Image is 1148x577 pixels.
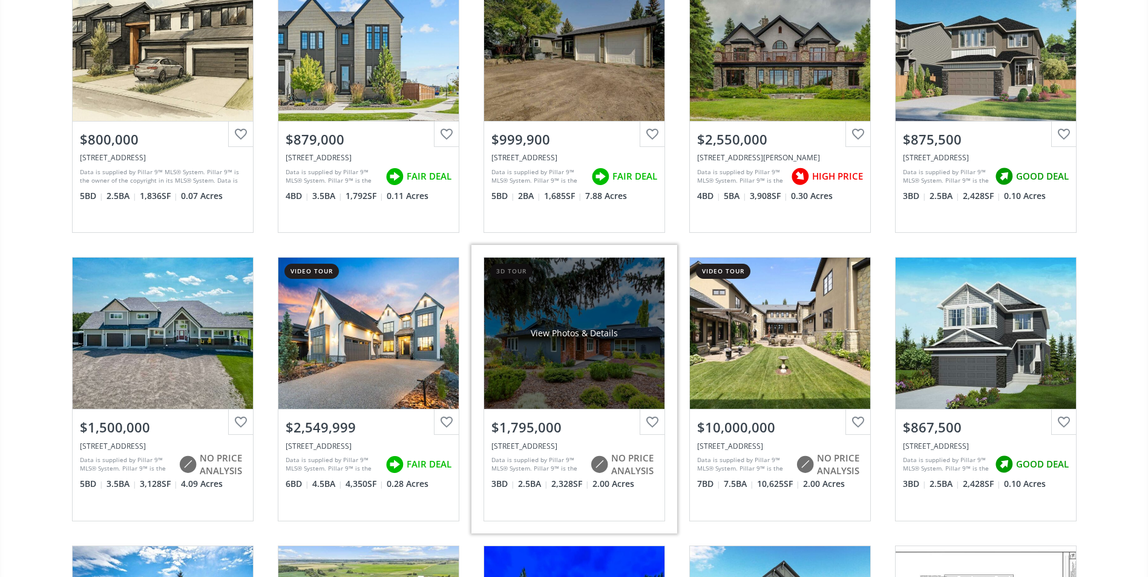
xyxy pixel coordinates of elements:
[491,168,585,186] div: Data is supplied by Pillar 9™ MLS® System. Pillar 9™ is the owner of the copyright in its MLS® Sy...
[175,452,200,477] img: rating icon
[518,478,548,490] span: 2.5 BA
[491,130,657,149] div: $999,900
[903,168,989,186] div: Data is supplied by Pillar 9™ MLS® System. Pillar 9™ is the owner of the copyright in its MLS® Sy...
[883,245,1089,533] a: $867,500[STREET_ADDRESS]Data is supplied by Pillar 9™ MLS® System. Pillar 9™ is the owner of the ...
[992,165,1016,189] img: rating icon
[903,441,1069,451] div: 621 Sailfin Drive, Rural Rocky View County, AB T3Z 0J5
[80,168,243,186] div: Data is supplied by Pillar 9™ MLS® System. Pillar 9™ is the owner of the copyright in its MLS® Sy...
[903,418,1069,437] div: $867,500
[286,168,379,186] div: Data is supplied by Pillar 9™ MLS® System. Pillar 9™ is the owner of the copyright in its MLS® Sy...
[724,478,754,490] span: 7.5 BA
[80,478,103,490] span: 5 BD
[930,478,960,490] span: 2.5 BA
[611,452,657,478] span: NO PRICE ANALYSIS
[803,478,845,490] span: 2.00 Acres
[407,458,451,471] span: FAIR DEAL
[963,190,1001,202] span: 2,428 SF
[793,452,817,477] img: rating icon
[181,478,223,490] span: 4.09 Acres
[286,130,451,149] div: $879,000
[80,152,246,163] div: 1160 Sailfin Heath, Rural Rocky View County, AB T3Z 0J1
[588,165,612,189] img: rating icon
[1016,458,1069,471] span: GOOD DEAL
[491,418,657,437] div: $1,795,000
[544,190,582,202] span: 1,685 SF
[200,452,246,478] span: NO PRICE ANALYSIS
[312,190,343,202] span: 3.5 BA
[903,455,989,474] div: Data is supplied by Pillar 9™ MLS® System. Pillar 9™ is the owner of the copyright in its MLS® Sy...
[697,418,863,437] div: $10,000,000
[903,478,927,490] span: 3 BD
[140,478,178,490] span: 3,128 SF
[697,190,721,202] span: 4 BD
[471,245,677,533] a: 3d tourView Photos & Details$1,795,000[STREET_ADDRESS]Data is supplied by Pillar 9™ MLS® System. ...
[992,452,1016,477] img: rating icon
[677,245,883,533] a: video tour$10,000,000[STREET_ADDRESS]Data is supplied by Pillar 9™ MLS® System. Pillar 9™ is the ...
[286,418,451,437] div: $2,549,999
[930,190,960,202] span: 2.5 BA
[80,190,103,202] span: 5 BD
[382,452,407,477] img: rating icon
[266,245,471,533] a: video tour$2,549,999[STREET_ADDRESS]Data is supplied by Pillar 9™ MLS® System. Pillar 9™ is the o...
[1016,170,1069,183] span: GOOD DEAL
[963,478,1001,490] span: 2,428 SF
[286,478,309,490] span: 6 BD
[286,441,451,451] div: 129 Glyde Park, Rural Rocky View County, AB T3Z 0A1
[491,152,657,163] div: 23140 Township Road 272, Rural Rocky View County, AB T4B 2A3
[387,190,428,202] span: 0.11 Acres
[491,441,657,451] div: 39 Springside Street, Rural Rocky View County, AB T3Z 3M1
[286,152,451,163] div: 1002 Harmony Parade, Rural Rocky View County, AB T3Z 0H1
[903,130,1069,149] div: $875,500
[697,441,863,451] div: 209 Pinnacle Ridge Place SW, Rural Rocky View County, AB T3Z 3N8
[387,478,428,490] span: 0.28 Acres
[80,130,246,149] div: $800,000
[585,190,627,202] span: 7.88 Acres
[80,441,246,451] div: 19 Silhouette Way, Rural Rocky View County, AB t1x0g9
[791,190,833,202] span: 0.30 Acres
[697,455,790,474] div: Data is supplied by Pillar 9™ MLS® System. Pillar 9™ is the owner of the copyright in its MLS® Sy...
[107,190,137,202] span: 2.5 BA
[491,455,584,474] div: Data is supplied by Pillar 9™ MLS® System. Pillar 9™ is the owner of the copyright in its MLS® Sy...
[346,478,384,490] span: 4,350 SF
[587,452,611,477] img: rating icon
[80,418,246,437] div: $1,500,000
[592,478,634,490] span: 2.00 Acres
[312,478,343,490] span: 4.5 BA
[697,152,863,163] div: 124 Misty Morning Drive, Rural Rocky View County, AB T3Z 2Z7
[724,190,747,202] span: 5 BA
[107,478,137,490] span: 3.5 BA
[80,455,172,474] div: Data is supplied by Pillar 9™ MLS® System. Pillar 9™ is the owner of the copyright in its MLS® Sy...
[491,478,515,490] span: 3 BD
[812,170,863,183] span: HIGH PRICE
[60,245,266,533] a: $1,500,000[STREET_ADDRESS]Data is supplied by Pillar 9™ MLS® System. Pillar 9™ is the owner of th...
[1004,190,1046,202] span: 0.10 Acres
[903,190,927,202] span: 3 BD
[346,190,384,202] span: 1,792 SF
[750,190,788,202] span: 3,908 SF
[286,455,379,474] div: Data is supplied by Pillar 9™ MLS® System. Pillar 9™ is the owner of the copyright in its MLS® Sy...
[697,130,863,149] div: $2,550,000
[697,168,785,186] div: Data is supplied by Pillar 9™ MLS® System. Pillar 9™ is the owner of the copyright in its MLS® Sy...
[286,190,309,202] span: 4 BD
[518,190,541,202] span: 2 BA
[551,478,589,490] span: 2,328 SF
[757,478,800,490] span: 10,625 SF
[140,190,178,202] span: 1,836 SF
[697,478,721,490] span: 7 BD
[531,327,618,339] div: View Photos & Details
[817,452,863,478] span: NO PRICE ANALYSIS
[903,152,1069,163] div: 629 Sailfin Drive, Rural Rocky View County, AB T3Z 0J5
[491,190,515,202] span: 5 BD
[382,165,407,189] img: rating icon
[612,170,657,183] span: FAIR DEAL
[788,165,812,189] img: rating icon
[407,170,451,183] span: FAIR DEAL
[181,190,223,202] span: 0.07 Acres
[1004,478,1046,490] span: 0.10 Acres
